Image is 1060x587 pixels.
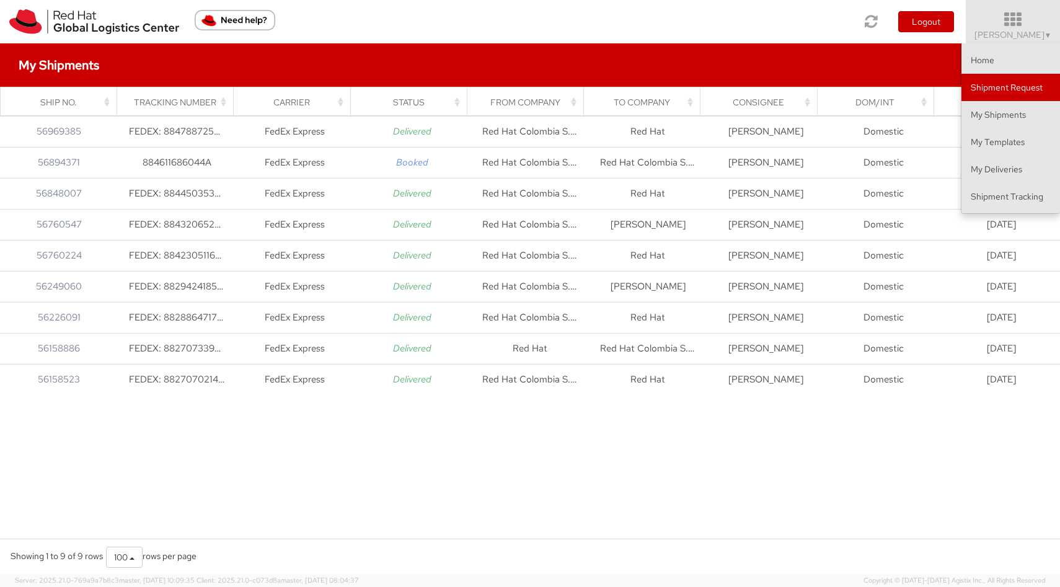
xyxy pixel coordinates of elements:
[12,96,113,108] div: Ship No.
[37,125,81,138] a: 56969385
[589,178,707,209] td: Red Hat
[589,209,707,240] td: [PERSON_NAME]
[824,364,942,395] td: Domestic
[589,333,707,364] td: Red Hat Colombia S.A.S.
[236,302,353,333] td: FedEx Express
[942,364,1060,395] td: [DATE]
[942,333,1060,364] td: [DATE]
[471,333,589,364] td: Red Hat
[11,550,103,562] span: Showing 1 to 9 of 9 rows
[15,576,195,585] span: Server: 2025.21.0-769a9a7b8c3
[236,240,353,271] td: FedEx Express
[393,125,431,138] i: Delivered
[118,271,236,302] td: FEDEX: 882942418543
[824,240,942,271] td: Domestic
[707,302,824,333] td: [PERSON_NAME]
[471,116,589,147] td: Red Hat Colombia S.A.S.
[942,116,1060,147] td: [DATE]
[471,178,589,209] td: Red Hat Colombia S.A.S.
[707,333,824,364] td: [PERSON_NAME]
[824,209,942,240] td: Domestic
[961,101,1060,128] a: My Shipments
[37,218,82,231] a: 56760547
[36,280,82,293] a: 56249060
[38,342,80,355] a: 56158886
[589,240,707,271] td: Red Hat
[38,373,80,386] a: 56158523
[471,209,589,240] td: Red Hat Colombia S.A.S.
[589,364,707,395] td: Red Hat
[236,364,353,395] td: FedEx Express
[942,271,1060,302] td: [DATE]
[942,240,1060,271] td: [DATE]
[824,302,942,333] td: Domestic
[106,547,143,568] button: 100
[707,209,824,240] td: [PERSON_NAME]
[118,116,236,147] td: FEDEX: 884788725005
[38,311,81,324] a: 56226091
[197,576,359,585] span: Client: 2025.21.0-c073d8a
[824,147,942,178] td: Domestic
[589,116,707,147] td: Red Hat
[712,96,813,108] div: Consignee
[961,156,1060,183] a: My Deliveries
[19,58,99,72] h4: My Shipments
[707,271,824,302] td: [PERSON_NAME]
[114,552,128,563] span: 100
[828,96,930,108] div: Dom/Int
[961,128,1060,156] a: My Templates
[707,147,824,178] td: [PERSON_NAME]
[118,364,236,395] td: FEDEX: 882707021482
[707,116,824,147] td: [PERSON_NAME]
[361,96,463,108] div: Status
[471,271,589,302] td: Red Hat Colombia S.A.S.
[393,218,431,231] i: Delivered
[393,342,431,355] i: Delivered
[236,116,353,147] td: FedEx Express
[195,10,275,30] button: Need help?
[393,311,431,324] i: Delivered
[942,178,1060,209] td: [DATE]
[863,576,1045,586] span: Copyright © [DATE]-[DATE] Agistix Inc., All Rights Reserved
[942,209,1060,240] td: [DATE]
[961,183,1060,210] a: Shipment Tracking
[961,74,1060,101] a: Shipment Request
[595,96,697,108] div: To Company
[589,147,707,178] td: Red Hat Colombia S.A.S.
[393,280,431,293] i: Delivered
[824,116,942,147] td: Domestic
[471,240,589,271] td: Red Hat Colombia S.A.S.
[1045,30,1052,40] span: ▼
[236,178,353,209] td: FedEx Express
[236,209,353,240] td: FedEx Express
[119,576,195,585] span: master, [DATE] 10:09:35
[471,364,589,395] td: Red Hat Colombia S.A.S.
[942,302,1060,333] td: [DATE]
[118,333,236,364] td: FEDEX: 882707339840
[393,373,431,386] i: Delivered
[478,96,580,108] div: From Company
[245,96,347,108] div: Carrier
[118,302,236,333] td: FEDEX: 882886471713
[589,302,707,333] td: Red Hat
[106,547,197,568] div: rows per page
[707,178,824,209] td: [PERSON_NAME]
[281,576,359,585] span: master, [DATE] 08:04:37
[974,29,1052,40] span: [PERSON_NAME]
[898,11,954,32] button: Logout
[824,178,942,209] td: Domestic
[396,156,428,169] i: Booked
[37,249,82,262] a: 56760224
[128,96,230,108] div: Tracking Number
[945,96,1046,108] div: Ship Date
[824,271,942,302] td: Domestic
[236,147,353,178] td: FedEx Express
[38,156,80,169] a: 56894371
[36,187,82,200] a: 56848007
[118,147,236,178] td: 884611686044A
[393,249,431,262] i: Delivered
[589,271,707,302] td: [PERSON_NAME]
[118,178,236,209] td: FEDEX: 884450353686
[961,46,1060,74] a: Home
[824,333,942,364] td: Domestic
